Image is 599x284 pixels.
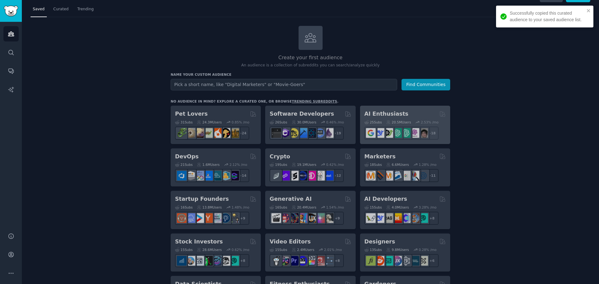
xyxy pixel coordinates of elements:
a: trending subreddits [292,99,337,103]
button: Find Communities [402,79,450,90]
a: Trending [75,4,96,17]
div: No audience in mind? Explore a curated one, or browse . [171,99,338,103]
button: close [587,8,591,13]
a: Curated [51,4,71,17]
div: Successfully copied this curated audience to your saved audience list. [510,10,585,23]
h2: Create your first audience [171,54,450,62]
span: Trending [77,7,94,12]
h3: Name your custom audience [171,72,450,77]
p: An audience is a collection of subreddits you can search/analyze quickly [171,63,450,68]
a: Saved [31,4,47,17]
span: Saved [33,7,45,12]
input: Pick a short name, like "Digital Marketers" or "Movie-Goers" [171,79,397,90]
span: Curated [53,7,69,12]
img: GummySearch logo [4,6,18,17]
